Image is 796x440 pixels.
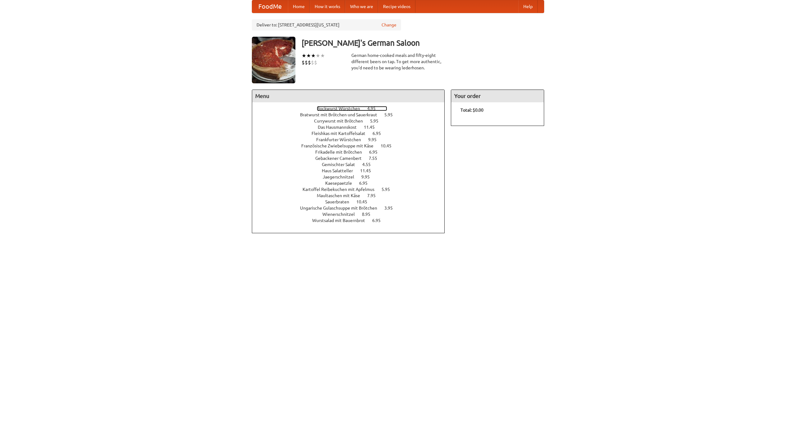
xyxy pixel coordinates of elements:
[322,212,361,217] span: Wienerschnitzel
[384,206,399,211] span: 3.95
[518,0,538,13] a: Help
[317,193,366,198] span: Maultaschen mit Käse
[310,0,345,13] a: How it works
[306,52,311,59] li: ★
[382,187,396,192] span: 5.95
[362,212,377,217] span: 8.95
[314,59,317,66] li: $
[318,125,363,130] span: Das Hausmannskost
[359,181,374,186] span: 6.95
[308,59,311,66] li: $
[300,112,404,117] a: Bratwurst mit Brötchen und Sauerkraut 5.95
[311,52,316,59] li: ★
[320,52,325,59] li: ★
[302,52,306,59] li: ★
[361,174,376,179] span: 9.95
[312,131,372,136] span: Fleishkas mit Kartoffelsalat
[312,131,392,136] a: Fleishkas mit Kartoffelsalat 6.95
[301,143,380,148] span: Französische Zwiebelsuppe mit Käse
[318,125,386,130] a: Das Hausmannskost 11.45
[360,168,377,173] span: 11.45
[315,150,368,155] span: Frikadelle mit Brötchen
[325,199,379,204] a: Sauerbraten 10.45
[300,112,383,117] span: Bratwurst mit Brötchen und Sauerkraut
[322,168,359,173] span: Haus Salatteller
[317,193,387,198] a: Maultaschen mit Käse 7.95
[364,125,381,130] span: 11.45
[317,106,366,111] span: Bockwurst Würstchen
[460,108,484,113] b: Total: $0.00
[303,187,381,192] span: Kartoffel Reibekuchen mit Apfelmus
[315,156,389,161] a: Gebackener Camenbert 7.55
[367,193,382,198] span: 7.95
[369,156,383,161] span: 7.55
[323,174,360,179] span: Jaegerschnitzel
[384,112,399,117] span: 5.95
[451,90,544,102] h4: Your order
[367,106,382,111] span: 4.95
[316,137,388,142] a: Frankfurter Würstchen 9.95
[325,181,379,186] a: Kaesepaetzle 6.95
[305,59,308,66] li: $
[369,150,384,155] span: 6.95
[315,150,389,155] a: Frikadelle mit Brötchen 6.95
[322,212,382,217] a: Wienerschnitzel 8.95
[302,37,544,49] h3: [PERSON_NAME]'s German Saloon
[317,106,387,111] a: Bockwurst Würstchen 4.95
[252,19,401,30] div: Deliver to: [STREET_ADDRESS][US_STATE]
[325,199,355,204] span: Sauerbraten
[302,59,305,66] li: $
[314,118,390,123] a: Currywurst mit Brötchen 5.95
[322,162,382,167] a: Gemischter Salat 4.55
[288,0,310,13] a: Home
[312,218,392,223] a: Wurstsalad mit Bauernbrot 6.95
[368,137,383,142] span: 9.95
[303,187,401,192] a: Kartoffel Reibekuchen mit Apfelmus 5.95
[300,206,383,211] span: Ungarische Gulaschsuppe mit Brötchen
[323,174,381,179] a: Jaegerschnitzel 9.95
[322,162,361,167] span: Gemischter Salat
[314,118,369,123] span: Currywurst mit Brötchen
[356,199,373,204] span: 10.45
[382,22,396,28] a: Change
[362,162,377,167] span: 4.55
[312,218,371,223] span: Wurstsalad mit Bauernbrot
[322,168,382,173] a: Haus Salatteller 11.45
[252,90,444,102] h4: Menu
[311,59,314,66] li: $
[252,0,288,13] a: FoodMe
[378,0,415,13] a: Recipe videos
[351,52,445,71] div: German home-cooked meals and fifty-eight different beers on tap. To get more authentic, you'd nee...
[315,156,368,161] span: Gebackener Camenbert
[316,137,367,142] span: Frankfurter Würstchen
[325,181,358,186] span: Kaesepaetzle
[372,218,387,223] span: 6.95
[252,37,295,83] img: angular.jpg
[300,206,404,211] a: Ungarische Gulaschsuppe mit Brötchen 3.95
[373,131,387,136] span: 6.95
[381,143,398,148] span: 10.45
[370,118,385,123] span: 5.95
[345,0,378,13] a: Who we are
[316,52,320,59] li: ★
[301,143,403,148] a: Französische Zwiebelsuppe mit Käse 10.45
